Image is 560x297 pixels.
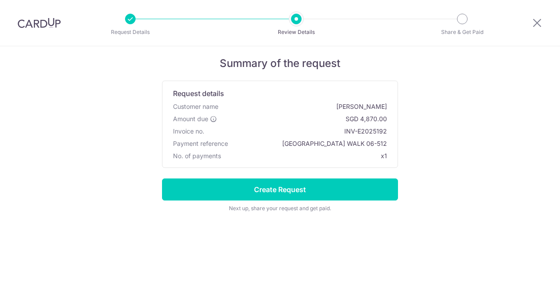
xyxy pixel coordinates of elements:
[18,18,61,28] img: CardUp
[232,139,387,148] span: [GEOGRAPHIC_DATA] WALK 06-512
[221,115,387,123] span: SGD 4,870.00
[173,127,204,136] span: Invoice no.
[173,115,217,123] label: Amount due
[222,102,387,111] span: [PERSON_NAME]
[162,204,398,213] div: Next up, share your request and get paid.
[208,127,387,136] span: INV-E2025192
[173,152,221,160] span: No. of payments
[98,28,163,37] p: Request Details
[162,57,398,70] h5: Summary of the request
[162,178,398,200] input: Create Request
[173,102,218,111] span: Customer name
[381,152,387,160] span: x1
[173,139,228,148] span: Payment reference
[430,28,495,37] p: Share & Get Paid
[264,28,329,37] p: Review Details
[173,88,224,99] span: Request details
